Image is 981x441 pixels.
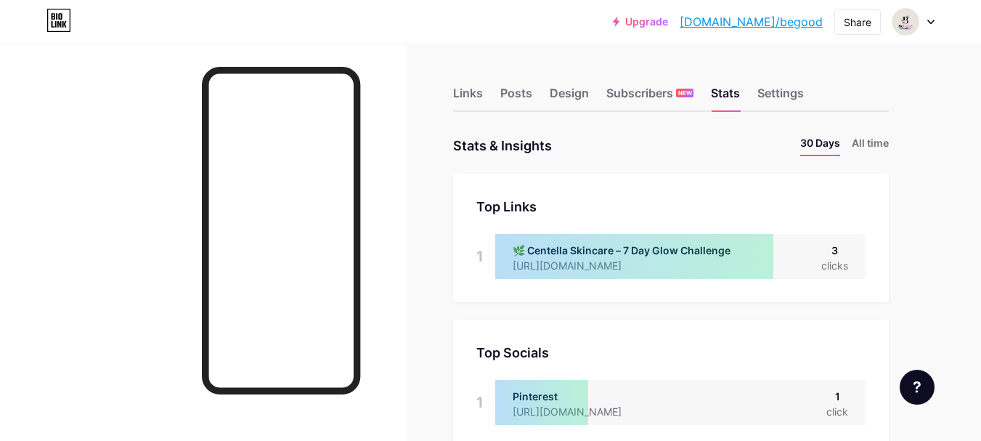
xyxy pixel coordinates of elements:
[680,13,823,31] a: [DOMAIN_NAME]/begood
[711,84,740,110] div: Stats
[606,84,693,110] div: Subscribers
[892,8,919,36] img: Emma Williams
[757,84,804,110] div: Settings
[678,89,692,97] span: NEW
[550,84,589,110] div: Design
[476,343,866,363] div: Top Socials
[476,380,484,425] div: 1
[500,84,532,110] div: Posts
[613,16,668,28] a: Upgrade
[826,389,848,404] div: 1
[826,404,848,419] div: click
[821,243,848,258] div: 3
[844,15,871,30] div: Share
[821,258,848,273] div: clicks
[476,234,484,279] div: 1
[453,135,552,156] div: Stats & Insights
[476,197,866,217] div: Top Links
[453,84,483,110] div: Links
[800,135,840,156] li: 30 Days
[852,135,889,156] li: All time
